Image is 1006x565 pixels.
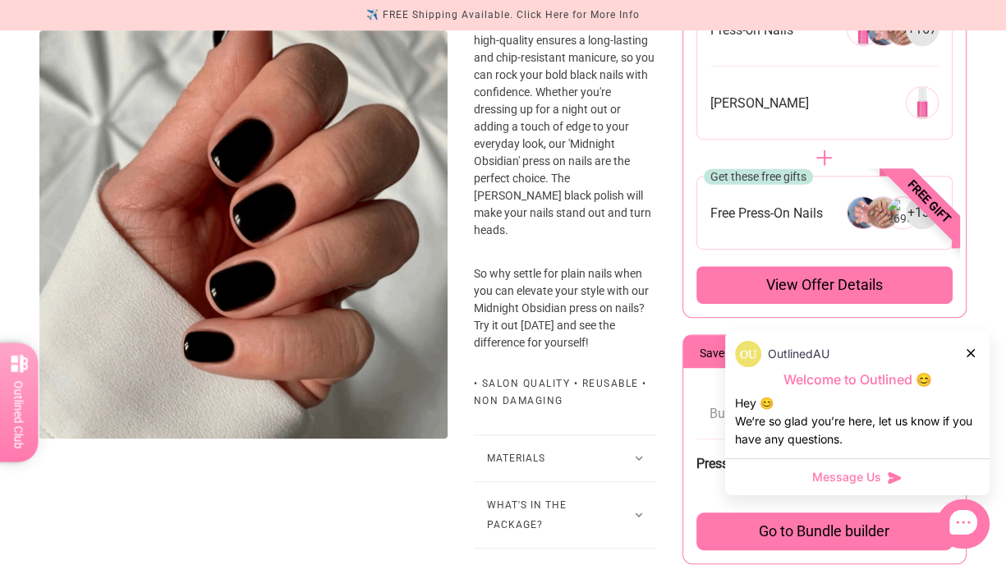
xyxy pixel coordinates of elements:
[759,522,889,540] span: Go to Bundle builder
[474,265,656,351] p: So why settle for plain nails when you can elevate your style with our Midnight Obsidian press on...
[696,456,779,471] span: Press-on Nails
[474,482,656,548] button: What's in the package?
[735,394,980,448] div: Hey 😊 We‘re so glad you’re here, let us know if you have any questions.
[39,30,448,439] modal-trigger: Enlarge product image
[39,30,448,439] img: Midnight Obsidian-Press on Manicure-Outlined
[710,406,939,421] span: Buy any 6 Press On Nails and save 10%
[724,341,757,361] span: 10%
[710,204,823,222] span: Free Press-On Nails
[856,128,1003,275] span: Free gift
[474,375,656,410] div: • Salon Quality • Reusable • Non Damaging
[812,469,881,485] span: Message Us
[768,345,829,363] p: OutlinedAU
[366,7,640,24] div: ✈️ FREE Shipping Available. Click Here for More Info
[766,275,883,295] span: View offer details
[735,371,980,388] p: Welcome to Outlined 😊
[700,347,757,360] span: Save
[710,94,809,112] span: [PERSON_NAME]
[474,435,656,481] button: Materials
[735,341,761,367] img: data:image/png;base64,iVBORw0KGgoAAAANSUhEUgAAACQAAAAkCAYAAADhAJiYAAACJklEQVR4AexUO28TQRice/mFQxI...
[906,86,939,119] img: 269291651152-0
[710,170,806,183] span: Get these free gifts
